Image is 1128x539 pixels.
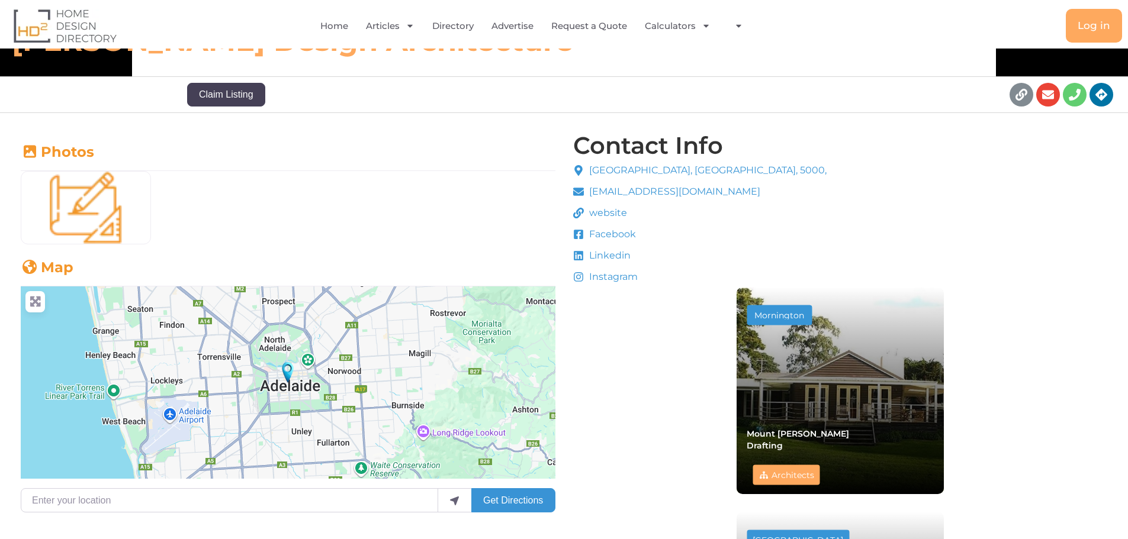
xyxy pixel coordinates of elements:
[471,488,555,512] button: Get Directions
[586,248,631,263] span: Linkedin
[645,12,711,40] a: Calculators
[586,185,760,199] span: [EMAIL_ADDRESS][DOMAIN_NAME]
[21,172,150,244] img: architect
[586,163,827,177] span: [GEOGRAPHIC_DATA], [GEOGRAPHIC_DATA], 5000,
[573,185,827,199] a: [EMAIL_ADDRESS][DOMAIN_NAME]
[432,12,474,40] a: Directory
[21,488,438,512] input: Enter your location
[772,469,814,480] a: Architects
[573,206,827,220] a: website
[1066,9,1122,43] a: Log in
[586,270,638,284] span: Instagram
[573,134,723,157] h4: Contact Info
[1078,21,1110,31] span: Log in
[366,12,414,40] a: Articles
[438,488,472,512] div: use my location
[277,357,298,388] div: Deslandes Design Architecture
[320,12,348,40] a: Home
[229,12,843,40] nav: Menu
[586,227,636,241] span: Facebook
[21,259,73,276] a: Map
[747,428,849,450] a: Mount [PERSON_NAME] Drafting
[753,311,806,319] div: Mornington
[491,12,534,40] a: Advertise
[551,12,627,40] a: Request a Quote
[21,143,94,160] a: Photos
[586,206,627,220] span: website
[187,83,265,106] button: Claim Listing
